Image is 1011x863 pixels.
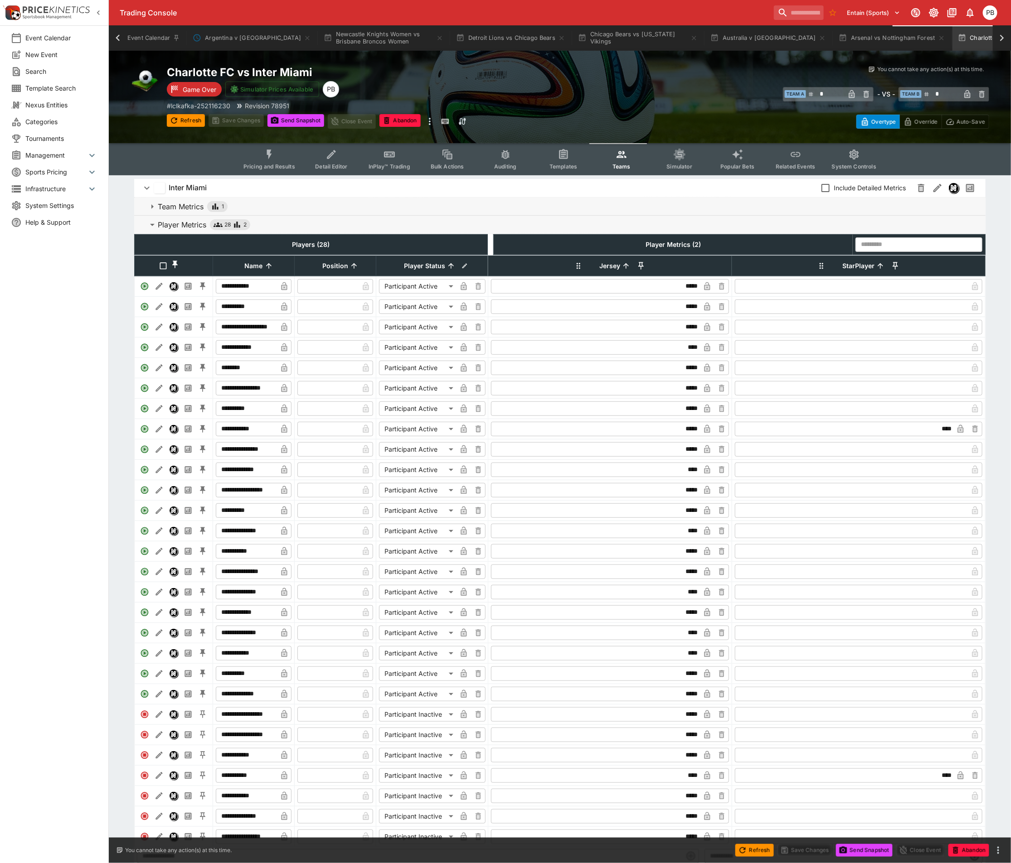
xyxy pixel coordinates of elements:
div: Participant Inactive [379,748,457,762]
div: Active Player [137,626,152,640]
button: Past Performances [181,626,195,640]
span: System Settings [25,201,97,210]
button: Nexus [166,809,181,824]
div: Active Player [137,320,152,334]
button: Past Performances [181,687,195,701]
div: Active Player [137,585,152,599]
button: Past Performances [181,361,195,375]
button: Past Performances [181,728,195,742]
button: Overtype [856,115,900,129]
button: Edit [152,483,166,497]
button: Nexus [166,626,181,640]
button: Past Performances [181,483,195,497]
img: nexus.svg [170,384,178,392]
img: nexus.svg [170,792,178,800]
button: Past Performances [181,585,195,599]
img: nexus.svg [170,343,178,352]
button: Refresh [167,114,205,127]
button: Nexus [166,463,181,477]
button: Past Performances [181,381,195,395]
div: Inactive Player [137,748,152,762]
button: Bulk edit [459,260,471,272]
div: Participant Active [379,442,457,457]
img: nexus.svg [170,670,178,678]
div: Nexus [169,486,178,495]
button: Past Performances [181,442,195,457]
img: nexus.svg [170,731,178,739]
img: nexus.svg [170,303,178,311]
button: Edit [152,503,166,518]
button: Edit [152,463,166,477]
button: Past Performances [181,401,195,416]
button: Past Performances [181,605,195,620]
div: Active Player [137,442,152,457]
button: Override [899,115,942,129]
button: Edit [152,605,166,620]
button: Open [962,236,978,253]
button: Nexus [166,687,181,701]
button: Past Performances [181,768,195,783]
p: Game Over [183,85,216,94]
span: New Event [25,50,97,59]
button: Edit [152,381,166,395]
div: Participant Active [379,503,457,518]
button: Past Performances [181,340,195,355]
div: Participant Active [379,524,457,538]
div: Event type filters [236,143,884,175]
button: Nexus [166,361,181,375]
div: Trading Console [120,8,770,18]
div: Nexus [169,323,178,332]
button: Auto-Save [942,115,989,129]
button: Nexus [166,544,181,559]
div: Nexus [169,506,178,515]
div: Participant Active [379,605,457,620]
img: nexus.svg [170,710,178,718]
img: nexus.svg [170,486,178,494]
button: Edit [152,626,166,640]
button: Past Performances [181,299,195,314]
span: Nexus Entities [25,100,97,110]
span: Jersey [589,260,630,271]
button: Past Performances [181,279,195,294]
button: Team Metrics1 [134,198,986,216]
button: Detroit Lions vs Chicago Bears [451,25,571,51]
button: Edit [152,646,166,661]
div: Participant Inactive [379,829,457,844]
img: soccer.png [131,65,160,94]
div: Nexus [169,547,178,556]
div: Nexus [169,526,178,535]
img: nexus.svg [170,445,178,453]
button: Argentina v New Zealand [187,25,316,51]
div: Active Player [137,422,152,436]
div: Nexus [169,812,178,821]
div: Nexus [169,588,178,597]
div: Participant Active [379,666,457,681]
div: Nexus [948,183,959,193]
div: Start From [856,115,989,129]
div: Peter Bishop [323,81,339,97]
button: Connected to PK [908,5,924,21]
button: Edit [152,320,166,334]
button: Edit [152,361,166,375]
button: Past Performances [181,524,195,538]
button: Nexus [166,401,181,416]
div: Participant Inactive [379,809,457,824]
button: Nexus [166,707,181,722]
div: Nexus [169,302,178,311]
div: Participant Active [379,687,457,701]
div: Inactive Player [137,809,152,824]
th: Player Metrics (2) [494,234,853,255]
div: Inactive Player [137,829,152,844]
button: more [993,845,1004,856]
div: Peter Bishop [983,5,997,20]
button: Past Performances [181,809,195,824]
button: Nexus [166,483,181,497]
button: Australia v [GEOGRAPHIC_DATA] [705,25,831,51]
button: Edit [152,666,166,681]
span: Popular Bets [720,163,754,170]
span: Simulator [667,163,692,170]
img: nexus.svg [170,364,178,372]
span: Detail Editor [315,163,347,170]
button: Edit [152,768,166,783]
button: Nexus [166,503,181,518]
